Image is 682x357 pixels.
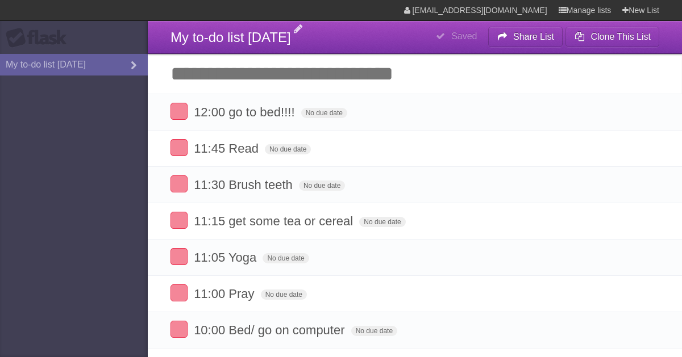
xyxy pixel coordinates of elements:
[170,321,188,338] label: Done
[194,250,259,264] span: 11:05 Yoga
[590,32,651,41] b: Clone This List
[170,30,291,45] span: My to-do list [DATE]
[170,284,188,301] label: Done
[194,105,297,119] span: 12:00 go to bed!!!!
[194,323,347,337] span: 10:00 Bed/ go on computer
[359,217,405,227] span: No due date
[263,253,309,263] span: No due date
[194,141,261,156] span: 11:45 Read
[194,287,257,301] span: 11:00 Pray
[194,214,356,228] span: 11:15 get some tea or cereal
[513,32,554,41] b: Share List
[170,103,188,120] label: Done
[6,28,74,48] div: Flask
[488,27,563,47] button: Share List
[565,27,659,47] button: Clone This List
[261,289,307,300] span: No due date
[170,139,188,156] label: Done
[301,108,347,118] span: No due date
[351,326,397,336] span: No due date
[170,212,188,229] label: Done
[194,178,296,192] span: 11:30 Brush teeth
[170,248,188,265] label: Done
[170,175,188,192] label: Done
[265,144,311,154] span: No due date
[299,180,345,191] span: No due date
[451,31,477,41] b: Saved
